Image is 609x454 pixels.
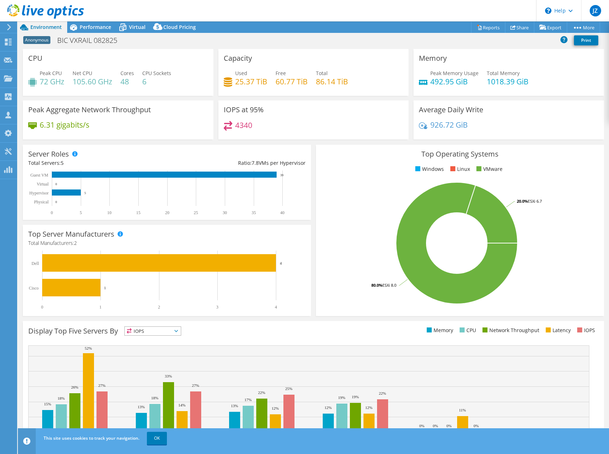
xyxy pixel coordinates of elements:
[352,395,359,399] text: 19%
[165,210,169,215] text: 20
[231,404,238,408] text: 13%
[458,326,476,334] li: CPU
[74,240,77,246] span: 2
[567,22,600,33] a: More
[235,78,267,85] h4: 25.37 TiB
[487,70,520,77] span: Total Memory
[61,159,64,166] span: 5
[365,405,372,410] text: 12%
[37,182,49,187] text: Virtual
[272,406,279,410] text: 12%
[276,70,286,77] span: Free
[235,70,247,77] span: Used
[120,70,134,77] span: Cores
[419,424,425,428] text: 0%
[244,398,252,402] text: 17%
[40,78,64,85] h4: 72 GHz
[104,286,106,290] text: 1
[28,54,43,62] h3: CPU
[142,70,171,77] span: CPU Sockets
[51,210,53,215] text: 0
[80,210,82,215] text: 5
[84,191,86,195] text: 5
[54,36,128,44] h1: BIC VXRAIL 082825
[142,78,171,85] h4: 6
[167,159,306,167] div: Ratio: VMs per Hypervisor
[178,403,185,407] text: 14%
[379,391,386,395] text: 22%
[125,327,181,335] span: IOPS
[430,70,479,77] span: Peak Memory Usage
[147,432,167,445] a: OK
[590,5,601,16] span: JZ
[23,36,50,44] span: Anonymous
[165,374,172,378] text: 33%
[252,159,259,166] span: 7.8
[419,106,483,114] h3: Average Daily Write
[138,405,145,409] text: 13%
[73,78,112,85] h4: 105.60 GHz
[151,396,158,400] text: 18%
[419,54,447,62] h3: Memory
[28,230,114,238] h3: Top Server Manufacturers
[517,198,528,204] tspan: 20.0%
[575,326,595,334] li: IOPS
[544,326,571,334] li: Latency
[430,121,468,129] h4: 926.72 GiB
[505,22,534,33] a: Share
[71,385,78,389] text: 26%
[316,70,328,77] span: Total
[30,173,48,178] text: Guest VM
[280,261,282,265] text: 4
[158,305,160,310] text: 2
[194,210,198,215] text: 25
[252,210,256,215] text: 35
[235,121,252,129] h4: 4340
[321,150,599,158] h3: Top Operating Systems
[534,22,567,33] a: Export
[459,408,466,412] text: 11%
[449,165,470,173] li: Linux
[163,24,196,30] span: Cloud Pricing
[136,210,140,215] text: 15
[58,396,65,400] text: 18%
[44,402,51,406] text: 15%
[382,282,396,288] tspan: ESXi 8.0
[40,70,62,77] span: Peak CPU
[414,165,444,173] li: Windows
[34,199,49,204] text: Physical
[29,191,49,196] text: Hypervisor
[28,106,151,114] h3: Peak Aggregate Network Throughput
[430,78,479,85] h4: 492.95 GiB
[30,24,62,30] span: Environment
[574,35,598,45] a: Print
[325,405,332,410] text: 12%
[285,386,292,391] text: 25%
[44,435,139,441] span: This site uses cookies to track your navigation.
[280,210,284,215] text: 40
[481,326,539,334] li: Network Throughput
[129,24,145,30] span: Virtual
[528,198,542,204] tspan: ESXi 6.7
[98,383,105,388] text: 27%
[216,305,218,310] text: 3
[258,390,265,395] text: 22%
[545,8,551,14] svg: \n
[475,165,502,173] li: VMware
[223,210,227,215] text: 30
[446,424,452,428] text: 0%
[28,150,69,158] h3: Server Roles
[275,305,277,310] text: 4
[425,326,453,334] li: Memory
[224,106,264,114] h3: IOPS at 95%
[280,173,284,177] text: 39
[474,424,479,428] text: 0%
[371,282,382,288] tspan: 80.0%
[487,78,529,85] h4: 1018.39 GiB
[120,78,134,85] h4: 48
[85,346,92,350] text: 52%
[55,200,57,204] text: 0
[55,182,57,186] text: 0
[224,54,252,62] h3: Capacity
[28,239,306,247] h4: Total Manufacturers:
